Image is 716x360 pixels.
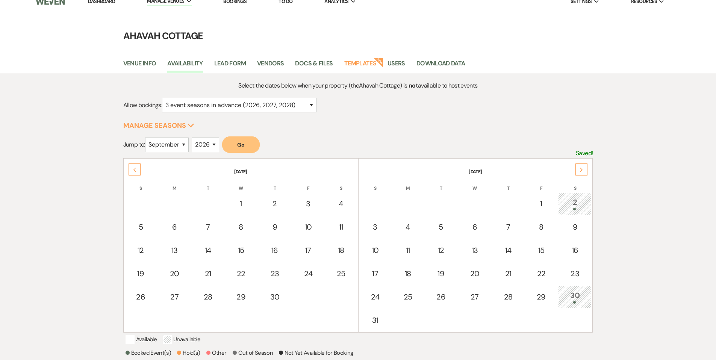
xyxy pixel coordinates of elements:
[462,245,487,256] div: 13
[392,176,424,192] th: M
[396,221,420,233] div: 4
[229,245,253,256] div: 15
[229,268,253,279] div: 22
[123,101,162,109] span: Allow bookings:
[429,245,453,256] div: 12
[396,291,420,303] div: 25
[126,335,157,344] p: Available
[363,221,387,233] div: 3
[363,315,387,326] div: 31
[462,268,487,279] div: 20
[162,291,187,303] div: 27
[325,176,357,192] th: S
[262,291,288,303] div: 30
[292,176,324,192] th: F
[225,176,257,192] th: W
[429,268,453,279] div: 19
[262,268,288,279] div: 23
[462,221,487,233] div: 6
[123,141,145,148] span: Jump to:
[396,245,420,256] div: 11
[214,59,246,73] a: Lead Form
[196,291,220,303] div: 28
[177,348,200,357] p: Hold(s)
[162,221,187,233] div: 6
[429,221,453,233] div: 5
[373,57,384,67] strong: New
[529,268,553,279] div: 22
[124,176,157,192] th: S
[562,268,587,279] div: 23
[562,197,587,210] div: 2
[363,291,387,303] div: 24
[562,221,587,233] div: 9
[492,176,524,192] th: T
[158,176,191,192] th: M
[258,176,292,192] th: T
[296,245,320,256] div: 17
[124,159,357,175] th: [DATE]
[262,245,288,256] div: 16
[129,291,153,303] div: 26
[429,291,453,303] div: 26
[182,81,534,91] p: Select the dates below when your property (the Ahavah Cottage ) is available to host events
[529,245,553,256] div: 15
[529,221,553,233] div: 8
[359,176,391,192] th: S
[359,159,592,175] th: [DATE]
[416,59,465,73] a: Download Data
[562,290,587,304] div: 30
[329,268,353,279] div: 25
[363,268,387,279] div: 17
[192,176,224,192] th: T
[409,82,418,89] strong: not
[363,245,387,256] div: 10
[458,176,492,192] th: W
[162,245,187,256] div: 13
[344,59,376,73] a: Templates
[162,268,187,279] div: 20
[262,198,288,209] div: 2
[279,348,353,357] p: Not Yet Available for Booking
[222,136,260,153] button: Go
[129,245,153,256] div: 12
[496,268,520,279] div: 21
[229,198,253,209] div: 1
[329,198,353,209] div: 4
[576,148,593,158] p: Saved!
[558,176,592,192] th: S
[129,268,153,279] div: 19
[233,348,273,357] p: Out of Season
[425,176,457,192] th: T
[496,245,520,256] div: 14
[196,245,220,256] div: 14
[167,59,203,73] a: Availability
[388,59,405,73] a: Users
[296,198,320,209] div: 3
[257,59,284,73] a: Vendors
[496,221,520,233] div: 7
[206,348,227,357] p: Other
[196,268,220,279] div: 21
[529,291,553,303] div: 29
[296,221,320,233] div: 10
[562,245,587,256] div: 16
[525,176,557,192] th: F
[229,221,253,233] div: 8
[296,268,320,279] div: 24
[163,335,200,344] p: Unavailable
[529,198,553,209] div: 1
[295,59,333,73] a: Docs & Files
[496,291,520,303] div: 28
[229,291,253,303] div: 29
[329,221,353,233] div: 11
[123,122,194,129] button: Manage Seasons
[262,221,288,233] div: 9
[396,268,420,279] div: 18
[129,221,153,233] div: 5
[126,348,171,357] p: Booked Event(s)
[329,245,353,256] div: 18
[88,29,629,42] h4: Ahavah Cottage
[462,291,487,303] div: 27
[123,59,156,73] a: Venue Info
